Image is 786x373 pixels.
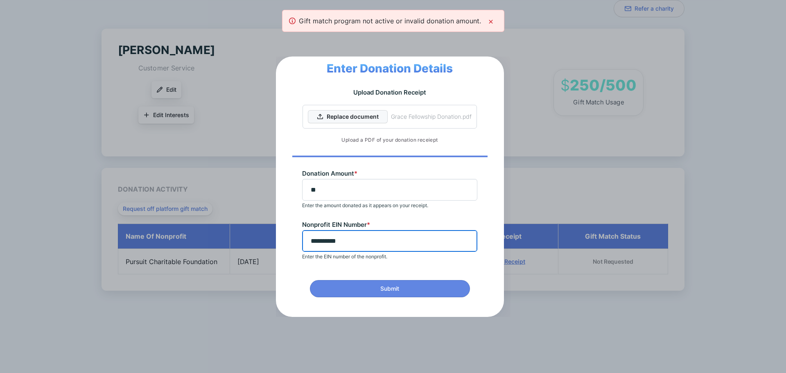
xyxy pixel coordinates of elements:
[308,110,388,123] button: Replace document
[299,17,481,25] span: Gift match program not active or invalid donation amount.
[327,113,379,121] span: Replace document
[302,202,428,208] span: Enter the amount donated as it appears on your receipt.
[341,137,438,143] div: Upload a PDF of your donation receiept
[310,280,470,297] button: Submit
[353,88,426,97] div: Upload Donation Receipt
[391,113,472,121] div: Grace Fellowship Donation.pdf
[380,285,399,293] span: Submit
[302,221,370,228] label: Nonprofit EIN Number
[327,61,453,75] span: Enter Donation Details
[302,170,357,177] label: Donation Amount
[302,253,387,260] span: Enter the EIN number of the nonprofit.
